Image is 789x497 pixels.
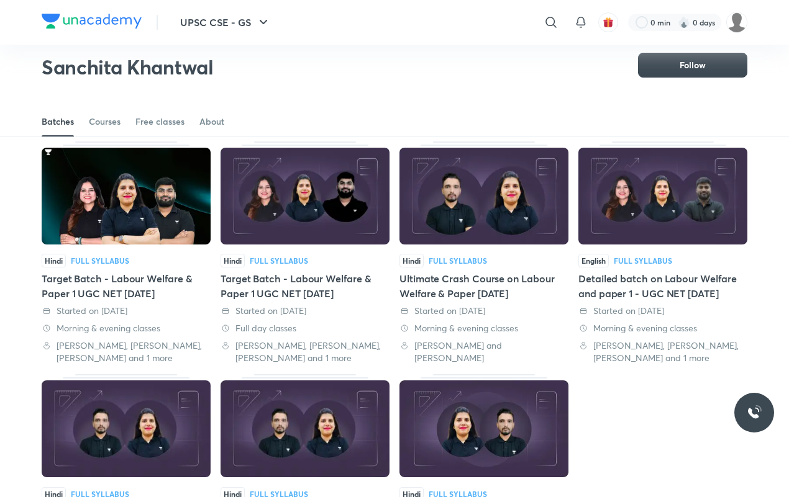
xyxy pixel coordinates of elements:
[578,254,609,267] span: English
[89,115,121,128] div: Courses
[678,16,690,29] img: streak
[42,254,66,267] span: Hindi
[578,322,747,334] div: Morning & evening classes
[603,17,614,28] img: avatar
[250,257,308,264] div: Full Syllabus
[221,339,390,364] div: Rajat Kumar, Toshiba Shukla, Sanchita Khantwal and 1 more
[42,305,211,317] div: Started on 12 Jul 2025
[578,141,747,364] div: Detailed batch on Labour Welfare and paper 1 - UGC NET Dec 2024
[221,271,390,301] div: Target Batch - Labour Welfare & Paper 1 UGC NET [DATE]
[42,322,211,334] div: Morning & evening classes
[221,305,390,317] div: Started on 24 Jan 2025
[135,107,185,137] a: Free classes
[614,257,672,264] div: Full Syllabus
[680,59,706,71] span: Follow
[578,148,747,244] img: Thumbnail
[199,115,224,128] div: About
[89,107,121,137] a: Courses
[221,380,390,477] img: Thumbnail
[42,107,74,137] a: Batches
[638,53,747,78] button: Follow
[221,254,245,267] span: Hindi
[71,257,129,264] div: Full Syllabus
[399,254,424,267] span: Hindi
[42,380,211,477] img: Thumbnail
[578,339,747,364] div: Rajat Kumar, Toshiba Shukla, Sanchita Khantwal and 1 more
[399,141,568,364] div: Ultimate Crash Course on Labour Welfare & Paper 1 - Jan 2025
[135,115,185,128] div: Free classes
[578,271,747,301] div: Detailed batch on Labour Welfare and paper 1 - UGC NET [DATE]
[747,405,762,420] img: ttu
[399,339,568,364] div: Naveen Sakh and Sanchita Khantwal
[199,107,224,137] a: About
[42,141,211,364] div: Target Batch - Labour Welfare & Paper 1 UGC NET Dec'25
[598,12,618,32] button: avatar
[42,339,211,364] div: Rajat Kumar, Toshiba Shukla, Sanchita Khantwal and 1 more
[42,14,142,29] img: Company Logo
[221,148,390,244] img: Thumbnail
[429,257,487,264] div: Full Syllabus
[173,10,278,35] button: UPSC CSE - GS
[726,12,747,33] img: renuka
[399,322,568,334] div: Morning & evening classes
[399,271,568,301] div: Ultimate Crash Course on Labour Welfare & Paper [DATE]
[42,55,214,79] h2: Sanchita Khantwal
[42,14,142,32] a: Company Logo
[42,148,211,244] img: Thumbnail
[399,305,568,317] div: Started on 2 Dec 2024
[399,380,568,477] img: Thumbnail
[42,271,211,301] div: Target Batch - Labour Welfare & Paper 1 UGC NET [DATE]
[399,148,568,244] img: Thumbnail
[221,322,390,334] div: Full day classes
[42,115,74,128] div: Batches
[578,305,747,317] div: Started on 28 Jun 2024
[221,141,390,364] div: Target Batch - Labour Welfare & Paper 1 UGC NET Jun'25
